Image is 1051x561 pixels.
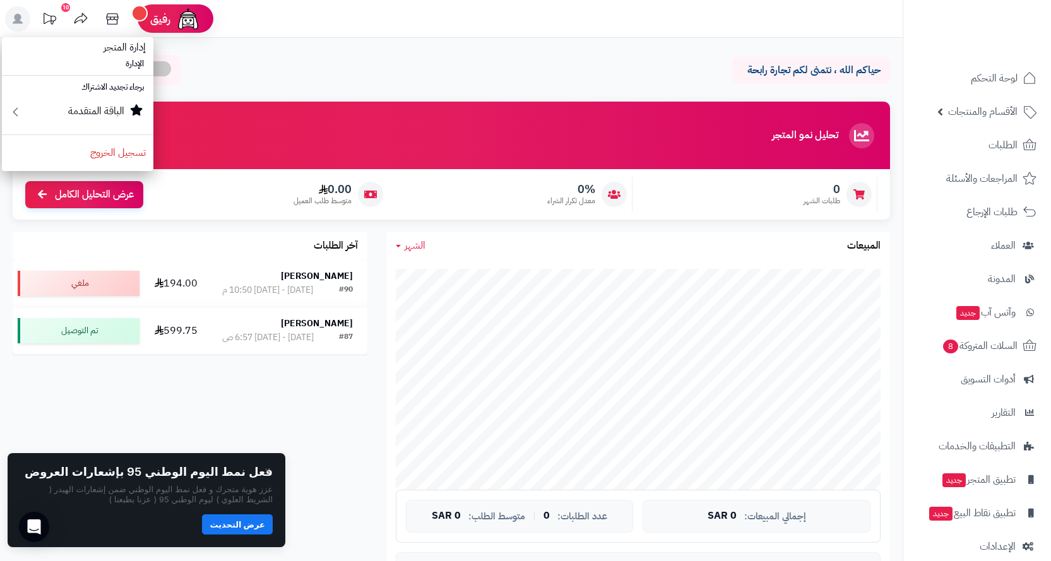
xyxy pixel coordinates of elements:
[18,318,140,343] div: تم التوصيل
[2,78,153,97] li: برجاء تجديد الاشتراك
[708,511,737,522] span: 0 SAR
[942,473,966,487] span: جديد
[742,63,881,78] p: حياكم الله ، نتمنى لكم تجارة رابحة
[943,340,958,353] span: 8
[145,307,208,354] td: 599.75
[396,239,425,253] a: الشهر
[314,240,358,252] h3: آخر الطلبات
[432,511,461,522] span: 0 SAR
[2,97,153,132] a: الباقة المتقدمة
[96,32,153,62] span: إدارة المتجر
[939,437,1016,455] span: التطبيقات والخدمات
[175,6,201,32] img: ai-face.png
[25,181,143,208] a: عرض التحليل الكامل
[911,264,1043,294] a: المدونة
[847,240,881,252] h3: المبيعات
[20,484,273,505] p: عزز هوية متجرك و فعل نمط اليوم الوطني ضمن إشعارات الهيدر ( الشريط العلوي ) ليوم الوطني 95 ( عزنا ...
[942,337,1018,355] span: السلات المتروكة
[804,182,840,196] span: 0
[928,504,1016,522] span: تطبيق نقاط البيع
[804,196,840,206] span: طلبات الشهر
[61,3,70,12] div: 10
[202,514,273,534] button: عرض التحديث
[941,471,1016,488] span: تطبيق المتجر
[33,6,65,35] a: تحديثات المنصة
[956,306,980,320] span: جديد
[281,269,353,283] strong: [PERSON_NAME]
[961,370,1016,388] span: أدوات التسويق
[911,163,1043,194] a: المراجعات والأسئلة
[911,63,1043,93] a: لوحة التحكم
[533,511,536,521] span: |
[18,271,140,296] div: ملغي
[294,182,352,196] span: 0.00
[955,304,1016,321] span: وآتس آب
[339,331,353,344] div: #87
[988,270,1016,288] span: المدونة
[557,511,607,522] span: عدد الطلبات:
[2,55,153,73] li: الإدارة
[946,170,1018,187] span: المراجعات والأسئلة
[468,511,525,522] span: متوسط الطلب:
[55,187,134,202] span: عرض التحليل الكامل
[150,11,170,27] span: رفيق
[547,196,595,206] span: معدل تكرار الشراء
[911,130,1043,160] a: الطلبات
[980,538,1016,555] span: الإعدادات
[339,284,353,297] div: #90
[911,331,1043,361] a: السلات المتروكة8
[294,196,352,206] span: متوسط طلب العميل
[911,230,1043,261] a: العملاء
[19,512,49,542] div: Open Intercom Messenger
[25,466,273,478] h2: فعل نمط اليوم الوطني 95 بإشعارات العروض
[966,203,1018,221] span: طلبات الإرجاع
[989,136,1018,154] span: الطلبات
[971,69,1018,87] span: لوحة التحكم
[543,511,550,522] span: 0
[281,317,353,330] strong: [PERSON_NAME]
[911,398,1043,428] a: التقارير
[991,237,1016,254] span: العملاء
[911,431,1043,461] a: التطبيقات والخدمات
[145,260,208,307] td: 194.00
[911,297,1043,328] a: وآتس آبجديد
[992,404,1016,422] span: التقارير
[911,498,1043,528] a: تطبيق نقاط البيعجديد
[911,364,1043,394] a: أدوات التسويق
[2,138,153,168] a: تسجيل الخروج
[222,284,313,297] div: [DATE] - [DATE] 10:50 م
[911,464,1043,495] a: تطبيق المتجرجديد
[68,103,124,119] small: الباقة المتقدمة
[405,238,425,253] span: الشهر
[911,197,1043,227] a: طلبات الإرجاع
[772,130,838,141] h3: تحليل نمو المتجر
[948,103,1018,121] span: الأقسام والمنتجات
[929,507,953,521] span: جديد
[744,511,806,522] span: إجمالي المبيعات:
[547,182,595,196] span: 0%
[222,331,314,344] div: [DATE] - [DATE] 6:57 ص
